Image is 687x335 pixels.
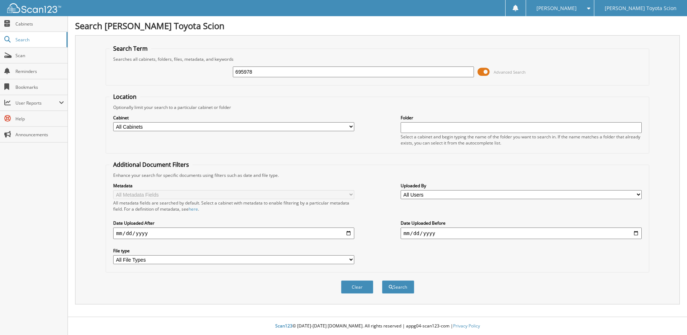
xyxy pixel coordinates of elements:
[110,93,140,101] legend: Location
[15,132,64,138] span: Announcements
[15,68,64,74] span: Reminders
[15,84,64,90] span: Bookmarks
[113,115,354,121] label: Cabinet
[7,3,61,13] img: scan123-logo-white.svg
[15,52,64,59] span: Scan
[15,116,64,122] span: Help
[453,323,480,329] a: Privacy Policy
[536,6,577,10] span: [PERSON_NAME]
[401,183,642,189] label: Uploaded By
[494,69,526,75] span: Advanced Search
[401,220,642,226] label: Date Uploaded Before
[110,45,151,52] legend: Search Term
[113,183,354,189] label: Metadata
[75,20,680,32] h1: Search [PERSON_NAME] Toyota Scion
[68,317,687,335] div: © [DATE]-[DATE] [DOMAIN_NAME]. All rights reserved | appg04-scan123-com |
[15,37,63,43] span: Search
[15,21,64,27] span: Cabinets
[110,161,193,169] legend: Additional Document Filters
[110,172,645,178] div: Enhance your search for specific documents using filters such as date and file type.
[605,6,677,10] span: [PERSON_NAME] Toyota Scion
[275,323,292,329] span: Scan123
[401,134,642,146] div: Select a cabinet and begin typing the name of the folder you want to search in. If the name match...
[113,228,354,239] input: start
[401,115,642,121] label: Folder
[113,200,354,212] div: All metadata fields are searched by default. Select a cabinet with metadata to enable filtering b...
[113,248,354,254] label: File type
[382,280,414,294] button: Search
[341,280,373,294] button: Clear
[110,56,645,62] div: Searches all cabinets, folders, files, metadata, and keywords
[113,220,354,226] label: Date Uploaded After
[189,206,198,212] a: here
[110,104,645,110] div: Optionally limit your search to a particular cabinet or folder
[401,228,642,239] input: end
[651,300,687,335] iframe: Chat Widget
[15,100,59,106] span: User Reports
